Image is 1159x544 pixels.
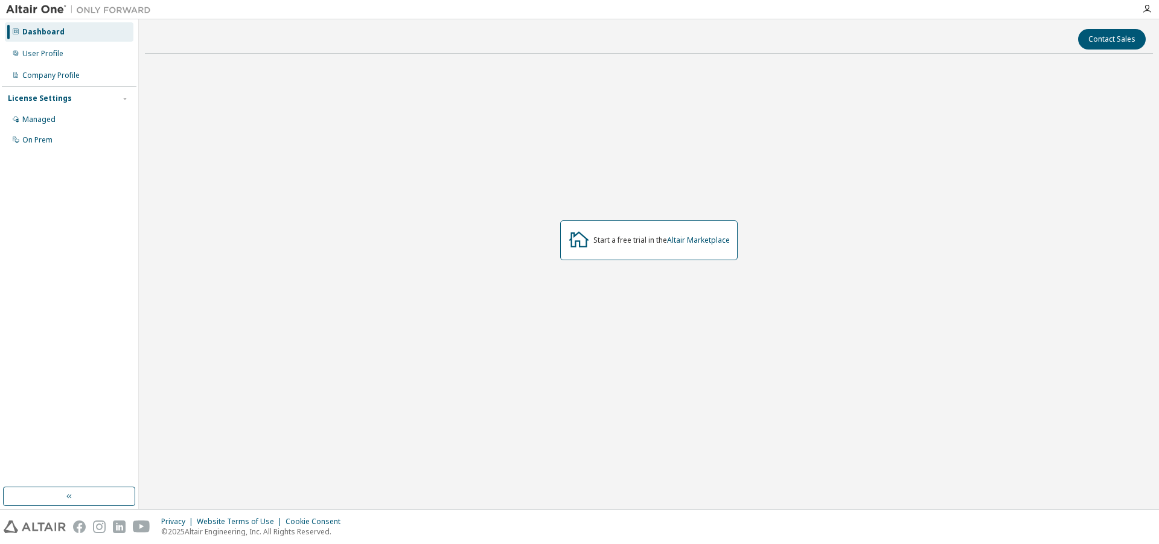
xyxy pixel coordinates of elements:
div: License Settings [8,94,72,103]
div: Website Terms of Use [197,517,286,526]
div: Start a free trial in the [593,235,730,245]
div: Privacy [161,517,197,526]
div: Cookie Consent [286,517,348,526]
div: Managed [22,115,56,124]
img: altair_logo.svg [4,520,66,533]
p: © 2025 Altair Engineering, Inc. All Rights Reserved. [161,526,348,537]
div: On Prem [22,135,53,145]
div: User Profile [22,49,63,59]
img: youtube.svg [133,520,150,533]
a: Altair Marketplace [667,235,730,245]
div: Company Profile [22,71,80,80]
img: instagram.svg [93,520,106,533]
img: Altair One [6,4,157,16]
img: facebook.svg [73,520,86,533]
img: linkedin.svg [113,520,126,533]
button: Contact Sales [1078,29,1146,50]
div: Dashboard [22,27,65,37]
